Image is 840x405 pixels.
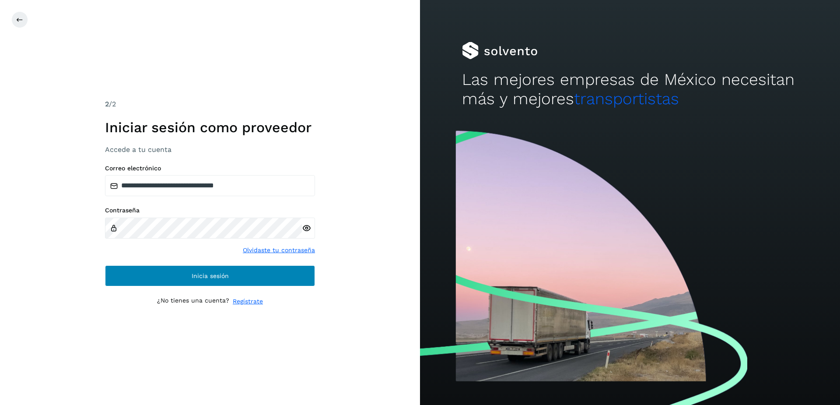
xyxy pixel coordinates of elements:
div: /2 [105,99,315,109]
span: Inicia sesión [192,273,229,279]
p: ¿No tienes una cuenta? [157,297,229,306]
label: Contraseña [105,207,315,214]
label: Correo electrónico [105,165,315,172]
h3: Accede a tu cuenta [105,145,315,154]
a: Regístrate [233,297,263,306]
h2: Las mejores empresas de México necesitan más y mejores [462,70,798,109]
span: transportistas [574,89,679,108]
button: Inicia sesión [105,265,315,286]
h1: Iniciar sesión como proveedor [105,119,315,136]
span: 2 [105,100,109,108]
a: Olvidaste tu contraseña [243,246,315,255]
